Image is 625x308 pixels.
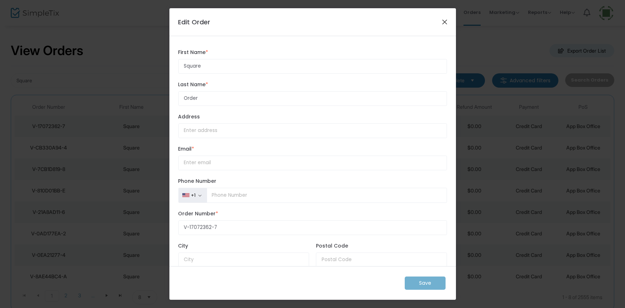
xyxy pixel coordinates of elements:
[178,242,309,250] label: City
[178,91,447,106] input: Enter last name
[178,81,447,88] label: Last Name
[178,59,447,74] input: Enter first name
[178,145,447,153] label: Email
[178,220,447,235] input: Enter Order Number
[178,156,447,170] input: Enter email
[191,192,196,198] div: +1
[316,242,447,250] label: Postal Code
[316,253,447,267] input: Postal Code
[440,17,449,26] button: Close
[207,188,447,203] input: Phone Number
[178,188,207,203] button: +1
[178,177,447,185] label: Phone Number
[178,49,447,56] label: First Name
[178,253,309,267] input: City
[178,210,447,217] label: Order Number
[178,113,447,121] label: Address
[178,123,447,138] input: Enter address
[178,17,211,27] h4: Edit Order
